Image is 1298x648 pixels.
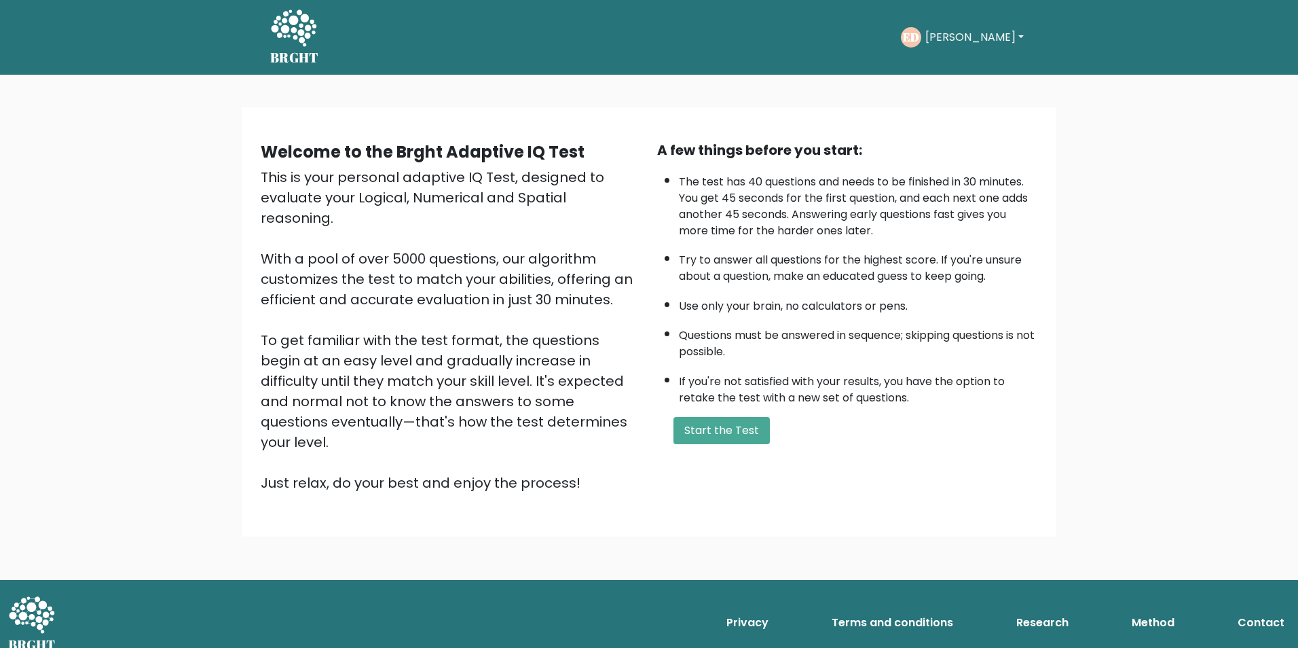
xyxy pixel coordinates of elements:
[270,5,319,69] a: BRGHT
[679,167,1037,239] li: The test has 40 questions and needs to be finished in 30 minutes. You get 45 seconds for the firs...
[270,50,319,66] h5: BRGHT
[657,140,1037,160] div: A few things before you start:
[1126,609,1180,636] a: Method
[903,29,919,45] text: ED
[679,321,1037,360] li: Questions must be answered in sequence; skipping questions is not possible.
[679,367,1037,406] li: If you're not satisfied with your results, you have the option to retake the test with a new set ...
[1011,609,1074,636] a: Research
[1232,609,1290,636] a: Contact
[679,245,1037,285] li: Try to answer all questions for the highest score. If you're unsure about a question, make an edu...
[921,29,1028,46] button: [PERSON_NAME]
[679,291,1037,314] li: Use only your brain, no calculators or pens.
[261,167,641,493] div: This is your personal adaptive IQ Test, designed to evaluate your Logical, Numerical and Spatial ...
[261,141,585,163] b: Welcome to the Brght Adaptive IQ Test
[721,609,774,636] a: Privacy
[826,609,959,636] a: Terms and conditions
[673,417,770,444] button: Start the Test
